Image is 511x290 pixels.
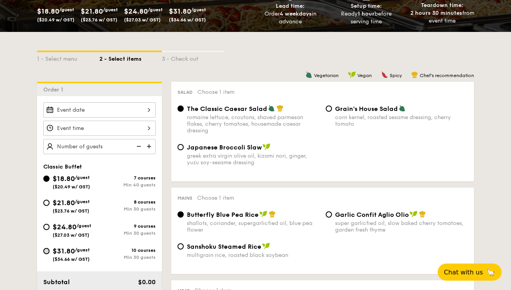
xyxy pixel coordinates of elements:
img: icon-vegetarian.fe4039eb.svg [399,105,406,112]
strong: 2 hours 30 minutes [410,10,462,16]
span: Vegetarian [314,73,339,78]
img: icon-chef-hat.a58ddaea.svg [277,105,284,112]
span: ($27.03 w/ GST) [53,232,89,238]
span: Butterfly Blue Pea Rice [187,211,259,218]
span: Vegan [357,73,372,78]
span: 🦙 [486,268,495,277]
img: icon-vegan.f8ff3823.svg [262,243,270,250]
span: $24.80 [53,223,76,231]
input: Event date [43,102,156,118]
strong: 4 weekdays [280,11,312,17]
input: $31.80/guest($34.66 w/ GST)10 coursesMin 30 guests [43,248,50,254]
div: 9 courses [99,223,156,229]
span: Sanshoku Steamed Rice [187,243,261,250]
img: icon-chef-hat.a58ddaea.svg [269,211,276,218]
div: 1 - Select menu [37,52,99,63]
span: /guest [191,7,206,12]
input: Japanese Broccoli Slawgreek extra virgin olive oil, kizami nori, ginger, yuzu soy-sesame dressing [177,144,184,150]
span: Japanese Broccoli Slaw [187,144,262,151]
span: Choose 1 item [197,195,234,201]
div: Min 30 guests [99,230,156,236]
span: Chef's recommendation [420,73,474,78]
span: Choose 1 item [197,89,234,95]
span: Spicy [390,73,402,78]
span: /guest [75,175,90,180]
div: corn kernel, roasted sesame dressing, cherry tomato [335,114,468,127]
img: icon-chef-hat.a58ddaea.svg [419,211,426,218]
span: ($23.76 w/ GST) [81,17,117,23]
input: Butterfly Blue Pea Riceshallots, coriander, supergarlicfied oil, blue pea flower [177,211,184,218]
img: icon-vegan.f8ff3823.svg [259,211,267,218]
span: $21.80 [53,199,75,207]
img: icon-vegetarian.fe4039eb.svg [268,105,275,112]
div: Min 40 guests [99,182,156,188]
div: Order in advance [255,10,325,26]
span: /guest [148,7,163,12]
div: Min 30 guests [99,255,156,260]
span: /guest [75,247,90,253]
span: Garlic Confit Aglio Olio [335,211,409,218]
span: Grain's House Salad [335,105,398,112]
span: $0.00 [138,278,156,286]
span: /guest [103,7,118,12]
div: from event time [407,9,477,25]
div: super garlicfied oil, slow baked cherry tomatoes, garden fresh thyme [335,220,468,233]
span: $18.80 [53,174,75,183]
span: ($34.66 w/ GST) [169,17,206,23]
input: The Classic Caesar Saladromaine lettuce, croutons, shaved parmesan flakes, cherry tomatoes, house... [177,105,184,112]
span: Mains [177,195,192,201]
div: shallots, coriander, supergarlicfied oil, blue pea flower [187,220,319,233]
input: Grain's House Saladcorn kernel, roasted sesame dressing, cherry tomato [326,105,332,112]
img: icon-vegan.f8ff3823.svg [348,71,356,78]
div: 7 courses [99,175,156,181]
div: 10 courses [99,248,156,253]
span: Salad [177,90,193,95]
span: $21.80 [81,7,103,16]
span: $31.80 [169,7,191,16]
span: ($23.76 w/ GST) [53,208,89,214]
input: Number of guests [43,139,156,154]
div: 2 - Select items [99,52,162,63]
img: icon-reduce.1d2dbef1.svg [132,139,144,154]
span: ($20.49 w/ GST) [53,184,90,190]
span: Lead time: [276,3,305,9]
span: /guest [75,199,90,204]
span: Setup time: [351,3,382,9]
input: $21.80/guest($23.76 w/ GST)8 coursesMin 30 guests [43,200,50,206]
img: icon-add.58712e84.svg [144,139,156,154]
span: ($27.03 w/ GST) [124,17,161,23]
span: Classic Buffet [43,163,82,170]
div: 3 - Check out [162,52,224,63]
div: multigrain rice, roasted black soybean [187,252,319,258]
div: Ready before serving time [332,10,401,26]
img: icon-vegan.f8ff3823.svg [263,143,270,150]
input: $18.80/guest($20.49 w/ GST)7 coursesMin 40 guests [43,176,50,182]
span: /guest [59,7,74,12]
button: Chat with us🦙 [438,264,502,281]
div: romaine lettuce, croutons, shaved parmesan flakes, cherry tomatoes, housemade caesar dressing [187,114,319,134]
input: Event time [43,121,156,136]
input: Sanshoku Steamed Ricemultigrain rice, roasted black soybean [177,243,184,250]
span: The Classic Caesar Salad [187,105,267,112]
div: 8 courses [99,199,156,205]
strong: 1 hour [358,11,374,17]
span: Order 1 [43,86,66,93]
div: Min 30 guests [99,206,156,212]
span: Chat with us [444,269,483,276]
span: ($34.66 w/ GST) [53,257,90,262]
span: ($20.49 w/ GST) [37,17,75,23]
span: Subtotal [43,278,70,286]
div: greek extra virgin olive oil, kizami nori, ginger, yuzu soy-sesame dressing [187,153,319,166]
span: Teardown time: [421,2,463,9]
input: $24.80/guest($27.03 w/ GST)9 coursesMin 30 guests [43,224,50,230]
img: icon-vegan.f8ff3823.svg [410,211,417,218]
input: Garlic Confit Aglio Oliosuper garlicfied oil, slow baked cherry tomatoes, garden fresh thyme [326,211,332,218]
span: $24.80 [124,7,148,16]
span: /guest [76,223,91,228]
img: icon-vegetarian.fe4039eb.svg [305,71,312,78]
img: icon-spicy.37a8142b.svg [381,71,388,78]
span: $18.80 [37,7,59,16]
img: icon-chef-hat.a58ddaea.svg [411,71,418,78]
span: $31.80 [53,247,75,255]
